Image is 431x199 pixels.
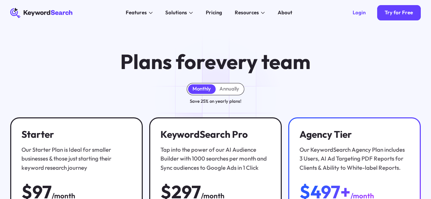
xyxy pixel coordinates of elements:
div: Our KeywordSearch Agency Plan includes 3 Users, AI Ad Targeting PDF Reports for Clients & Ability... [299,145,407,172]
h1: Plans for [120,51,310,73]
div: Save 25% on yearly plans! [190,98,241,105]
div: Features [126,9,147,17]
span: every team [205,49,310,74]
a: About [274,8,296,18]
a: Login [345,5,373,20]
h3: Starter [21,129,129,140]
div: Try for Free [385,10,413,16]
div: Monthly [193,86,211,92]
div: Pricing [206,9,222,17]
div: Tap into the power of our AI Audience Builder with 1000 searches per month and Sync audiences to ... [160,145,268,172]
a: Try for Free [377,5,421,20]
div: Annually [219,86,239,92]
h3: KeywordSearch Pro [160,129,268,140]
div: About [278,9,292,17]
div: Login [353,10,366,16]
div: Solutions [165,9,187,17]
h3: Agency Tier [299,129,407,140]
a: Pricing [202,8,226,18]
div: Resources [235,9,259,17]
div: Our Starter Plan is Ideal for smaller businesses & those just starting their keyword research jou... [21,145,129,172]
